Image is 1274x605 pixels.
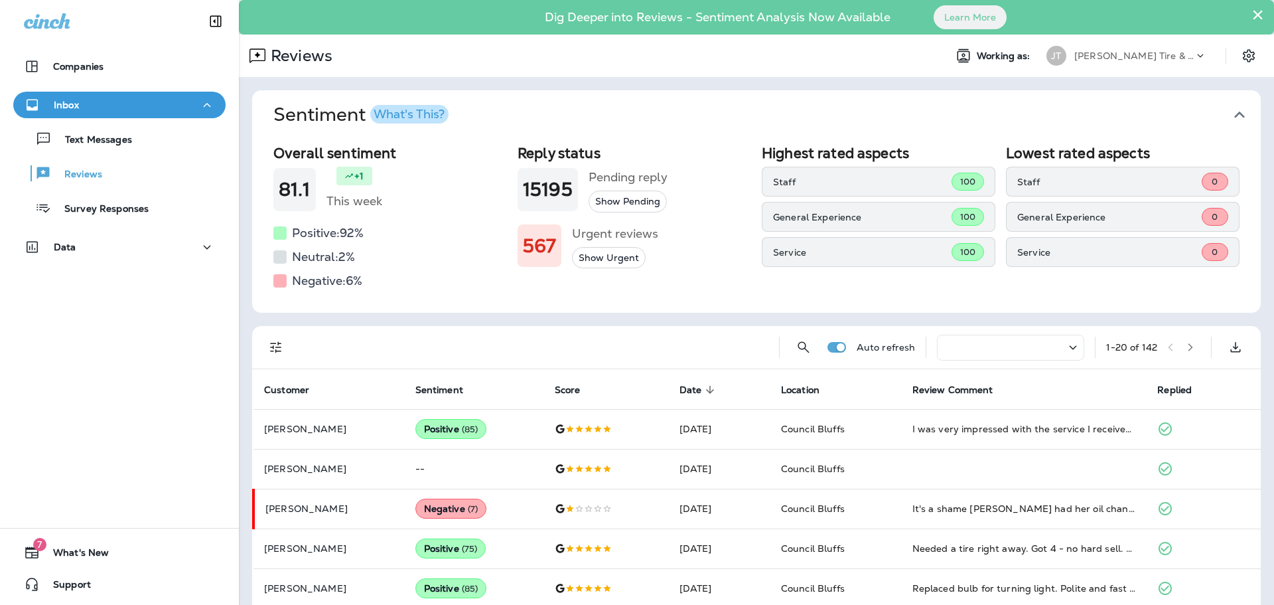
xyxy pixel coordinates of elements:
[977,50,1033,62] span: Working as:
[33,538,46,551] span: 7
[252,139,1261,313] div: SentimentWhat's This?
[960,176,975,187] span: 100
[669,409,770,449] td: [DATE]
[1157,384,1209,396] span: Replied
[781,385,819,396] span: Location
[51,169,102,181] p: Reviews
[669,449,770,489] td: [DATE]
[13,539,226,566] button: 7What's New
[13,194,226,222] button: Survey Responses
[781,503,845,515] span: Council Bluffs
[912,502,1137,515] div: It's a shame Jen had her oil changed n were suppose to rotate tires that she had boughten from Je...
[934,5,1007,29] button: Learn More
[40,547,109,563] span: What's New
[462,424,478,435] span: ( 85 )
[52,134,132,147] p: Text Messages
[506,15,929,19] p: Dig Deeper into Reviews - Sentiment Analysis Now Available
[264,385,309,396] span: Customer
[912,385,993,396] span: Review Comment
[781,463,845,475] span: Council Bluffs
[1237,44,1261,68] button: Settings
[1017,177,1202,187] p: Staff
[1017,212,1202,222] p: General Experience
[960,246,975,258] span: 100
[263,90,1271,139] button: SentimentWhat's This?
[790,334,817,361] button: Search Reviews
[264,583,394,594] p: [PERSON_NAME]
[1222,334,1249,361] button: Export as CSV
[13,159,226,187] button: Reviews
[773,247,952,258] p: Service
[1074,50,1194,61] p: [PERSON_NAME] Tire & Auto
[264,384,326,396] span: Customer
[265,46,332,66] p: Reviews
[415,499,487,519] div: Negative
[13,92,226,118] button: Inbox
[589,167,668,188] h5: Pending reply
[51,203,149,216] p: Survey Responses
[1046,46,1066,66] div: JT
[53,61,104,72] p: Companies
[264,424,394,434] p: [PERSON_NAME]
[912,384,1011,396] span: Review Comment
[679,385,702,396] span: Date
[518,145,751,161] h2: Reply status
[468,503,478,515] span: ( 7 )
[773,212,952,222] p: General Experience
[523,179,573,201] h1: 15195
[669,489,770,529] td: [DATE]
[13,125,226,153] button: Text Messages
[263,334,289,361] button: Filters
[273,145,507,161] h2: Overall sentiment
[523,235,556,257] h1: 567
[555,384,598,396] span: Score
[781,384,837,396] span: Location
[292,246,355,268] h5: Neutral: 2 %
[13,53,226,80] button: Companies
[54,242,76,252] p: Data
[415,385,463,396] span: Sentiment
[462,583,478,594] span: ( 85 )
[762,145,995,161] h2: Highest rated aspects
[40,579,91,595] span: Support
[197,8,234,35] button: Collapse Sidebar
[292,270,362,292] h5: Negative: 6 %
[960,211,975,222] span: 100
[781,582,845,594] span: Council Bluffs
[1017,247,1202,258] p: Service
[1212,211,1218,222] span: 0
[669,529,770,568] td: [DATE]
[415,539,486,559] div: Positive
[679,384,719,396] span: Date
[555,385,581,396] span: Score
[1106,342,1157,353] div: 1 - 20 of 142
[370,105,449,124] button: What's This?
[279,179,311,201] h1: 81.1
[13,234,226,260] button: Data
[54,100,79,110] p: Inbox
[781,423,845,435] span: Council Bluffs
[265,503,394,514] p: [PERSON_NAME]
[1157,385,1192,396] span: Replied
[405,449,544,489] td: --
[326,191,382,212] h5: This week
[857,342,916,353] p: Auto refresh
[773,177,952,187] p: Staff
[1251,4,1264,25] button: Close
[273,104,449,126] h1: Sentiment
[1212,176,1218,187] span: 0
[462,543,478,555] span: ( 75 )
[589,191,667,213] button: Show Pending
[572,223,658,244] h5: Urgent reviews
[1212,246,1218,258] span: 0
[415,384,480,396] span: Sentiment
[912,542,1137,555] div: Needed a tire right away. Got 4 - no hard sell. Hot tires and an oil change, also needed.
[374,108,445,120] div: What's This?
[912,422,1137,436] div: I was very impressed with the service I received. I will be back next time I have any repair work...
[292,222,364,244] h5: Positive: 92 %
[415,419,487,439] div: Positive
[264,464,394,474] p: [PERSON_NAME]
[264,543,394,554] p: [PERSON_NAME]
[781,543,845,555] span: Council Bluffs
[572,247,646,269] button: Show Urgent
